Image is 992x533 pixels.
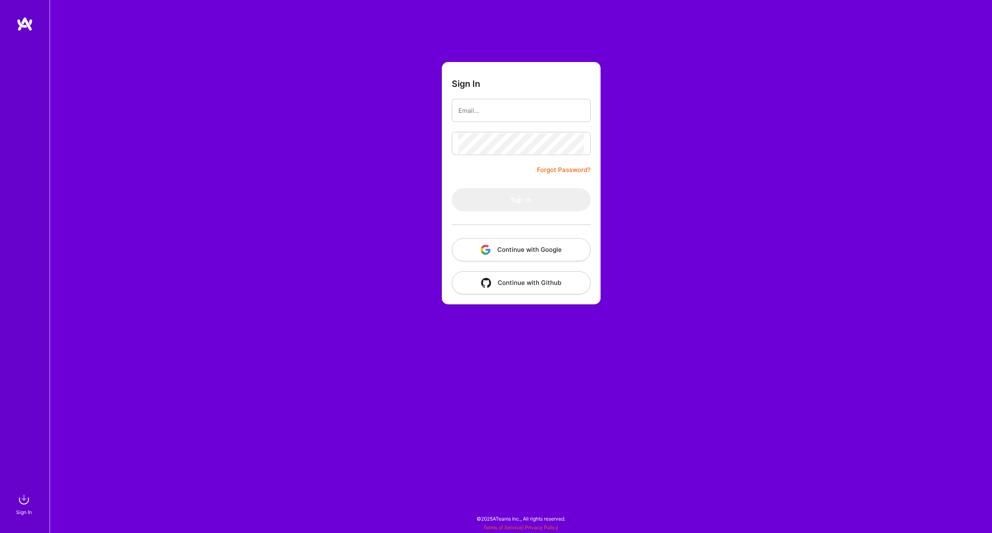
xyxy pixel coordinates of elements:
[537,165,591,175] a: Forgot Password?
[481,245,491,255] img: icon
[458,100,584,121] input: Email...
[16,491,32,508] img: sign in
[17,491,32,516] a: sign inSign In
[483,524,522,531] a: Terms of Service
[452,271,591,294] button: Continue with Github
[50,508,992,529] div: © 2025 ATeams Inc., All rights reserved.
[483,524,558,531] span: |
[525,524,558,531] a: Privacy Policy
[452,238,591,261] button: Continue with Google
[16,508,32,516] div: Sign In
[452,79,480,89] h3: Sign In
[452,188,591,211] button: Sign In
[481,278,491,288] img: icon
[17,17,33,31] img: logo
